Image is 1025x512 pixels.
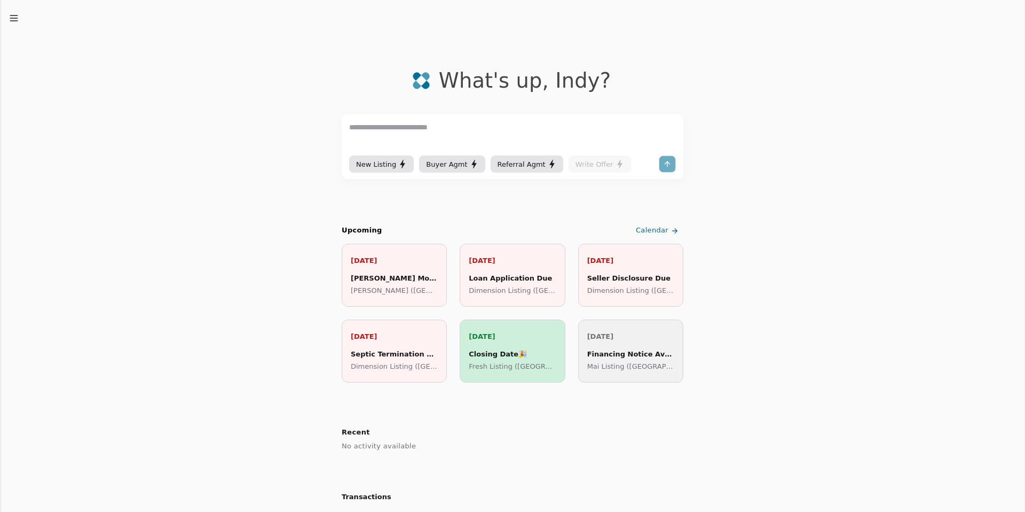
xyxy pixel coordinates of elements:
[439,68,611,92] div: What's up , Indy ?
[351,361,438,372] p: Dimension Listing ([GEOGRAPHIC_DATA])
[587,361,674,372] p: Mai Listing ([GEOGRAPHIC_DATA])
[469,285,556,296] p: Dimension Listing ([GEOGRAPHIC_DATA])
[587,285,674,296] p: Dimension Listing ([GEOGRAPHIC_DATA])
[349,156,414,173] button: New Listing
[469,273,556,284] div: Loan Application Due
[460,244,565,307] a: [DATE]Loan Application DueDimension Listing ([GEOGRAPHIC_DATA])
[351,255,438,266] p: [DATE]
[469,361,556,372] p: Fresh Listing ([GEOGRAPHIC_DATA])
[419,156,485,173] button: Buyer Agmt
[342,244,447,307] a: [DATE][PERSON_NAME] Money Due[PERSON_NAME] ([GEOGRAPHIC_DATA])
[426,159,467,170] span: Buyer Agmt
[342,425,683,439] h2: Recent
[587,348,674,360] div: Financing Notice Available
[578,244,683,307] a: [DATE]Seller Disclosure DueDimension Listing ([GEOGRAPHIC_DATA])
[578,320,683,383] a: [DATE]Financing Notice AvailableMai Listing ([GEOGRAPHIC_DATA])
[412,72,430,90] img: logo
[342,439,683,453] div: No activity available
[342,492,683,503] h2: Transactions
[356,159,407,170] div: New Listing
[460,320,565,383] a: [DATE]Closing Date🎉Fresh Listing ([GEOGRAPHIC_DATA])
[469,331,556,342] p: [DATE]
[498,159,546,170] span: Referral Agmt
[587,273,674,284] div: Seller Disclosure Due
[491,156,563,173] button: Referral Agmt
[469,348,556,360] div: Closing Date 🎉
[351,285,438,296] p: [PERSON_NAME] ([GEOGRAPHIC_DATA])
[587,331,674,342] p: [DATE]
[636,225,668,236] span: Calendar
[351,273,438,284] div: [PERSON_NAME] Money Due
[342,225,382,236] h2: Upcoming
[634,222,683,239] a: Calendar
[469,255,556,266] p: [DATE]
[587,255,674,266] p: [DATE]
[342,320,447,383] a: [DATE]Septic Termination DeadlineDimension Listing ([GEOGRAPHIC_DATA])
[351,348,438,360] div: Septic Termination Deadline
[351,331,438,342] p: [DATE]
